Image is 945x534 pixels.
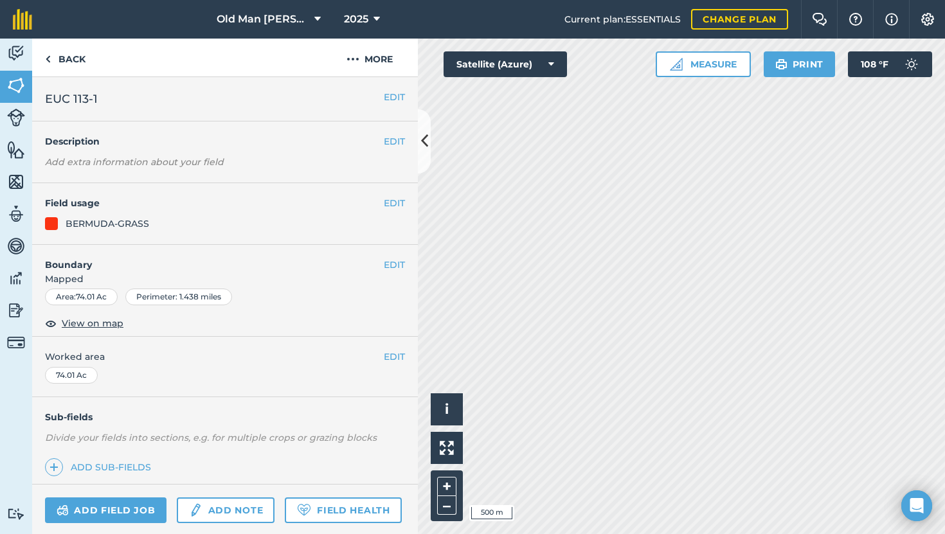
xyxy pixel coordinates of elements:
[431,393,463,425] button: i
[7,76,25,95] img: svg+xml;base64,PHN2ZyB4bWxucz0iaHR0cDovL3d3dy53My5vcmcvMjAwMC9zdmciIHdpZHRoPSI1NiIgaGVpZ2h0PSI2MC...
[885,12,898,27] img: svg+xml;base64,PHN2ZyB4bWxucz0iaHR0cDovL3d3dy53My5vcmcvMjAwMC9zdmciIHdpZHRoPSIxNyIgaGVpZ2h0PSIxNy...
[45,350,405,364] span: Worked area
[384,134,405,148] button: EDIT
[7,172,25,191] img: svg+xml;base64,PHN2ZyB4bWxucz0iaHR0cDovL3d3dy53My5vcmcvMjAwMC9zdmciIHdpZHRoPSI1NiIgaGVpZ2h0PSI2MC...
[670,58,683,71] img: Ruler icon
[445,401,449,417] span: i
[440,441,454,455] img: Four arrows, one pointing top left, one top right, one bottom right and the last bottom left
[7,334,25,352] img: svg+xml;base64,PD94bWwgdmVyc2lvbj0iMS4wIiBlbmNvZGluZz0idXRmLTgiPz4KPCEtLSBHZW5lcmF0b3I6IEFkb2JlIE...
[45,289,118,305] div: Area : 74.01 Ac
[656,51,751,77] button: Measure
[45,458,156,476] a: Add sub-fields
[321,39,418,76] button: More
[384,350,405,364] button: EDIT
[7,204,25,224] img: svg+xml;base64,PD94bWwgdmVyc2lvbj0iMS4wIiBlbmNvZGluZz0idXRmLTgiPz4KPCEtLSBHZW5lcmF0b3I6IEFkb2JlIE...
[764,51,836,77] button: Print
[344,12,368,27] span: 2025
[444,51,567,77] button: Satellite (Azure)
[45,134,405,148] h4: Description
[45,316,57,331] img: svg+xml;base64,PHN2ZyB4bWxucz0iaHR0cDovL3d3dy53My5vcmcvMjAwMC9zdmciIHdpZHRoPSIxOCIgaGVpZ2h0PSIyNC...
[7,236,25,256] img: svg+xml;base64,PD94bWwgdmVyc2lvbj0iMS4wIiBlbmNvZGluZz0idXRmLTgiPz4KPCEtLSBHZW5lcmF0b3I6IEFkb2JlIE...
[920,13,935,26] img: A cog icon
[32,272,418,286] span: Mapped
[45,156,224,168] em: Add extra information about your field
[7,109,25,127] img: svg+xml;base64,PD94bWwgdmVyc2lvbj0iMS4wIiBlbmNvZGluZz0idXRmLTgiPz4KPCEtLSBHZW5lcmF0b3I6IEFkb2JlIE...
[437,496,456,515] button: –
[45,497,166,523] a: Add field job
[32,39,98,76] a: Back
[7,140,25,159] img: svg+xml;base64,PHN2ZyB4bWxucz0iaHR0cDovL3d3dy53My5vcmcvMjAwMC9zdmciIHdpZHRoPSI1NiIgaGVpZ2h0PSI2MC...
[32,410,418,424] h4: Sub-fields
[899,51,924,77] img: svg+xml;base64,PD94bWwgdmVyc2lvbj0iMS4wIiBlbmNvZGluZz0idXRmLTgiPz4KPCEtLSBHZW5lcmF0b3I6IEFkb2JlIE...
[62,316,123,330] span: View on map
[7,508,25,520] img: svg+xml;base64,PD94bWwgdmVyc2lvbj0iMS4wIiBlbmNvZGluZz0idXRmLTgiPz4KPCEtLSBHZW5lcmF0b3I6IEFkb2JlIE...
[45,90,98,108] span: EUC 113-1
[384,90,405,104] button: EDIT
[66,217,149,231] div: BERMUDA-GRASS
[848,51,932,77] button: 108 °F
[285,497,401,523] a: Field Health
[45,196,384,210] h4: Field usage
[384,196,405,210] button: EDIT
[7,269,25,288] img: svg+xml;base64,PD94bWwgdmVyc2lvbj0iMS4wIiBlbmNvZGluZz0idXRmLTgiPz4KPCEtLSBHZW5lcmF0b3I6IEFkb2JlIE...
[564,12,681,26] span: Current plan : ESSENTIALS
[177,497,274,523] a: Add note
[217,12,309,27] span: Old Man [PERSON_NAME]
[57,503,69,518] img: svg+xml;base64,PD94bWwgdmVyc2lvbj0iMS4wIiBlbmNvZGluZz0idXRmLTgiPz4KPCEtLSBHZW5lcmF0b3I6IEFkb2JlIE...
[901,490,932,521] div: Open Intercom Messenger
[188,503,203,518] img: svg+xml;base64,PD94bWwgdmVyc2lvbj0iMS4wIiBlbmNvZGluZz0idXRmLTgiPz4KPCEtLSBHZW5lcmF0b3I6IEFkb2JlIE...
[848,13,863,26] img: A question mark icon
[691,9,788,30] a: Change plan
[125,289,232,305] div: Perimeter : 1.438 miles
[384,258,405,272] button: EDIT
[45,51,51,67] img: svg+xml;base64,PHN2ZyB4bWxucz0iaHR0cDovL3d3dy53My5vcmcvMjAwMC9zdmciIHdpZHRoPSI5IiBoZWlnaHQ9IjI0Ii...
[45,367,98,384] div: 74.01 Ac
[50,459,59,475] img: svg+xml;base64,PHN2ZyB4bWxucz0iaHR0cDovL3d3dy53My5vcmcvMjAwMC9zdmciIHdpZHRoPSIxNCIgaGVpZ2h0PSIyNC...
[45,432,377,443] em: Divide your fields into sections, e.g. for multiple crops or grazing blocks
[13,9,32,30] img: fieldmargin Logo
[437,477,456,496] button: +
[346,51,359,67] img: svg+xml;base64,PHN2ZyB4bWxucz0iaHR0cDovL3d3dy53My5vcmcvMjAwMC9zdmciIHdpZHRoPSIyMCIgaGVpZ2h0PSIyNC...
[45,316,123,331] button: View on map
[775,57,788,72] img: svg+xml;base64,PHN2ZyB4bWxucz0iaHR0cDovL3d3dy53My5vcmcvMjAwMC9zdmciIHdpZHRoPSIxOSIgaGVpZ2h0PSIyNC...
[861,51,888,77] span: 108 ° F
[7,44,25,63] img: svg+xml;base64,PD94bWwgdmVyc2lvbj0iMS4wIiBlbmNvZGluZz0idXRmLTgiPz4KPCEtLSBHZW5lcmF0b3I6IEFkb2JlIE...
[812,13,827,26] img: Two speech bubbles overlapping with the left bubble in the forefront
[32,245,384,272] h4: Boundary
[7,301,25,320] img: svg+xml;base64,PD94bWwgdmVyc2lvbj0iMS4wIiBlbmNvZGluZz0idXRmLTgiPz4KPCEtLSBHZW5lcmF0b3I6IEFkb2JlIE...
